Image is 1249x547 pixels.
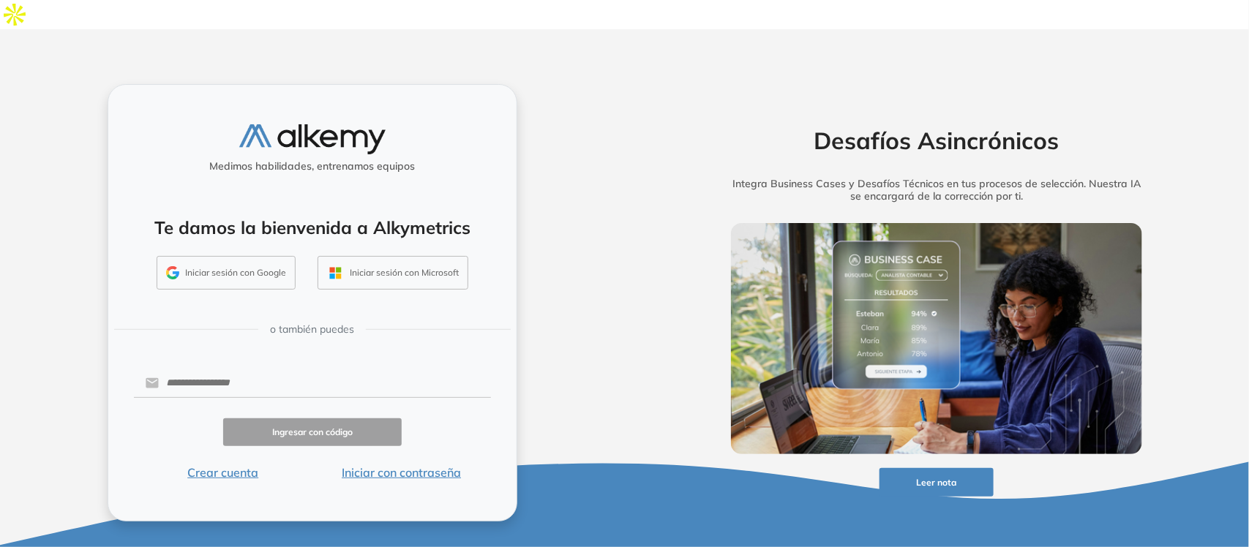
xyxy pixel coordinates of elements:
[127,217,498,238] h4: Te damos la bienvenida a Alkymetrics
[157,256,296,290] button: Iniciar sesión con Google
[327,265,344,282] img: OUTLOOK_ICON
[708,178,1165,203] h5: Integra Business Cases y Desafíos Técnicos en tus procesos de selección. Nuestra IA se encargará ...
[731,223,1142,454] img: img-more-info
[223,418,402,447] button: Ingresar con código
[134,464,312,481] button: Crear cuenta
[879,468,994,497] button: Leer nota
[114,160,511,173] h5: Medimos habilidades, entrenamos equipos
[318,256,468,290] button: Iniciar sesión con Microsoft
[239,124,386,154] img: logo-alkemy
[987,379,1249,547] iframe: Chat Widget
[166,266,179,279] img: GMAIL_ICON
[987,379,1249,547] div: Widget de chat
[312,464,491,481] button: Iniciar con contraseña
[708,127,1165,154] h2: Desafíos Asincrónicos
[270,322,354,337] span: o también puedes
